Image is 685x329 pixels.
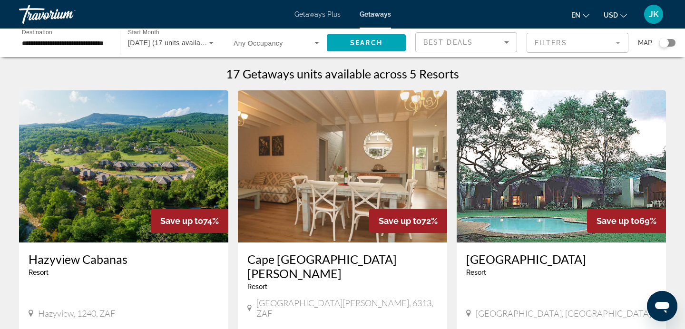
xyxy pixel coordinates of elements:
[649,10,659,19] span: JK
[360,10,391,18] a: Getaways
[128,29,159,36] span: Start Month
[604,11,618,19] span: USD
[350,39,382,47] span: Search
[151,209,228,233] div: 74%
[238,90,447,242] img: ii_csf1.jpg
[327,34,406,51] button: Search
[571,8,589,22] button: Change language
[247,252,438,281] a: Cape [GEOGRAPHIC_DATA][PERSON_NAME]
[234,39,283,47] span: Any Occupancy
[226,67,459,81] h1: 17 Getaways units available across 5 Resorts
[294,10,341,18] a: Getaways Plus
[638,36,652,49] span: Map
[379,216,421,226] span: Save up to
[597,216,639,226] span: Save up to
[160,216,203,226] span: Save up to
[29,269,49,276] span: Resort
[423,37,509,48] mat-select: Sort by
[571,11,580,19] span: en
[587,209,666,233] div: 69%
[641,4,666,24] button: User Menu
[369,209,447,233] div: 72%
[423,39,473,46] span: Best Deals
[466,269,486,276] span: Resort
[466,252,656,266] a: [GEOGRAPHIC_DATA]
[647,291,677,321] iframe: Кнопка запуска окна обмена сообщениями
[22,29,52,35] span: Destination
[19,2,114,27] a: Travorium
[256,298,438,319] span: [GEOGRAPHIC_DATA][PERSON_NAME], 6313, ZAF
[19,90,228,242] img: ii_hzy1.jpg
[128,39,212,47] span: [DATE] (17 units available)
[527,32,628,53] button: Filter
[247,283,267,290] span: Resort
[38,308,115,319] span: Hazyview, 1240, ZAF
[476,308,651,319] span: [GEOGRAPHIC_DATA], [GEOGRAPHIC_DATA]
[29,252,219,266] a: Hazyview Cabanas
[457,90,666,242] img: 2944E01X.jpg
[604,8,627,22] button: Change currency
